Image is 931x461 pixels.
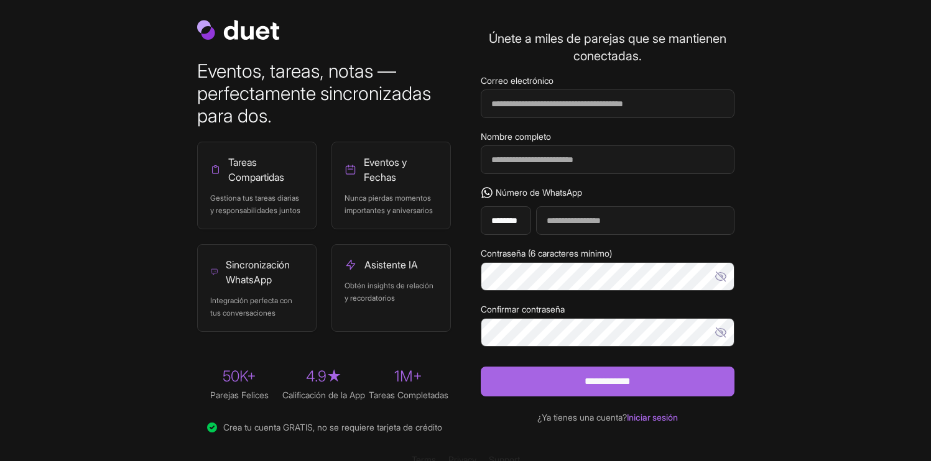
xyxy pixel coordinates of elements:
[627,412,678,422] a: Iniciar sesión
[282,389,366,401] div: Calificación de la App
[481,247,734,260] label: Contraseña (6 caracteres mínimo)
[481,186,734,199] label: Número de WhatsApp
[197,367,282,386] div: 50K+
[710,262,734,291] button: Show password
[197,421,451,434] div: Crea tu cuenta GRATIS, no se requiere tarjeta de crédito
[364,257,418,272] span: Asistente IA
[366,389,451,401] div: Tareas Completadas
[710,318,734,347] button: Show password
[226,257,303,287] span: Sincronización WhatsApp
[228,155,303,185] span: Tareas Compartidas
[364,155,438,185] span: Eventos y Fechas
[481,30,734,65] p: Únete a miles de parejas que se mantienen conectadas.
[197,389,282,401] div: Parejas Felices
[366,367,451,386] div: 1M+
[345,192,438,216] p: Nunca pierdas momentos importantes y aniversarios
[282,367,366,386] div: 4.9★
[345,280,438,304] p: Obtén insights de relación y recordatorios
[481,303,734,316] label: Confirmar contraseña
[210,192,303,216] p: Gestiona tus tareas diarias y responsabilidades juntos
[481,75,734,87] label: Correo electrónico
[197,60,451,127] h1: Eventos, tareas, notas — perfectamente sincronizadas para dos.
[481,130,734,143] label: Nombre completo
[481,411,734,424] div: ¿Ya tienes una cuenta?
[210,294,303,319] p: Integración perfecta con tus conversaciones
